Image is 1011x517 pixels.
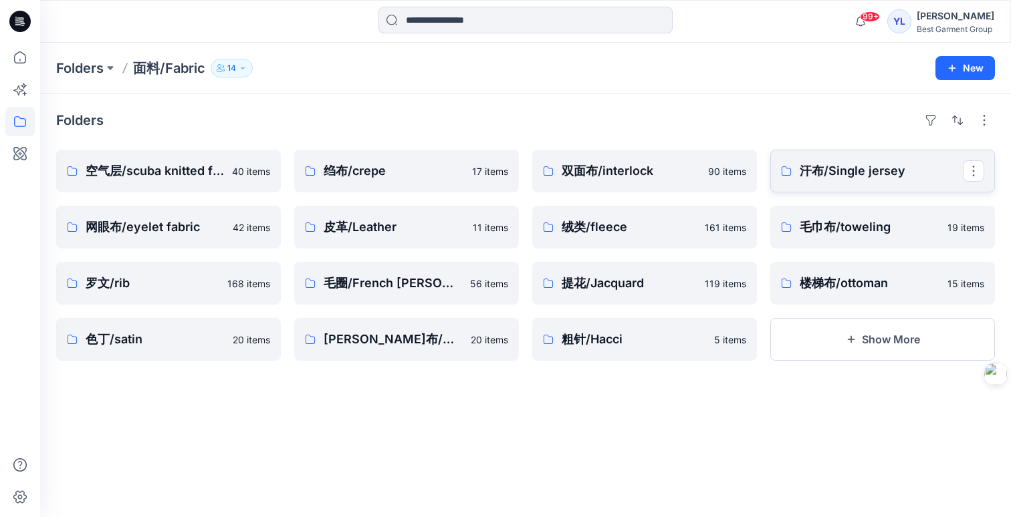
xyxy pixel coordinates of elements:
[714,333,746,347] p: 5 items
[800,274,939,293] p: 楼梯布/ottoman
[86,330,225,349] p: 色丁/satin
[562,162,700,180] p: 双面布/interlock
[56,112,104,128] h4: Folders
[532,318,757,361] a: 粗针/Hacci5 items
[887,9,911,33] div: YL
[471,333,508,347] p: 20 items
[705,220,746,234] p: 161 items
[56,318,281,361] a: 色丁/satin20 items
[470,277,508,291] p: 56 items
[86,218,225,236] p: 网眼布/eyelet fabric
[86,274,219,293] p: 罗文/rib
[233,220,270,234] p: 42 items
[947,277,984,291] p: 15 items
[211,59,253,77] button: 14
[800,162,963,180] p: 汗布/Single jersey
[532,150,757,192] a: 双面布/interlock90 items
[56,59,104,77] a: Folders
[294,262,519,305] a: 毛圈/French [PERSON_NAME]56 items
[294,206,519,248] a: 皮革/Leather11 items
[227,277,270,291] p: 168 items
[294,318,519,361] a: [PERSON_NAME]布/woven fabric20 items
[294,150,519,192] a: 绉布/crepe17 items
[917,8,994,24] div: [PERSON_NAME]
[705,277,746,291] p: 119 items
[917,24,994,34] div: Best Garment Group
[56,206,281,248] a: 网眼布/eyelet fabric42 items
[473,220,508,234] p: 11 items
[324,274,462,293] p: 毛圈/French [PERSON_NAME]
[770,318,995,361] button: Show More
[324,330,463,349] p: [PERSON_NAME]布/woven fabric
[56,150,281,192] a: 空气层/scuba knitted fabric40 items
[56,262,281,305] a: 罗文/rib168 items
[562,218,697,236] p: 绒类/fleece
[472,164,508,178] p: 17 items
[562,330,706,349] p: 粗针/Hacci
[227,61,236,75] p: 14
[562,274,697,293] p: 提花/Jacquard
[770,262,995,305] a: 楼梯布/ottoman15 items
[532,262,757,305] a: 提花/Jacquard119 items
[324,162,464,180] p: 绉布/crepe
[233,333,270,347] p: 20 items
[947,220,984,234] p: 19 items
[86,162,224,180] p: 空气层/scuba knitted fabric
[935,56,995,80] button: New
[708,164,746,178] p: 90 items
[770,206,995,248] a: 毛巾布/toweling19 items
[532,206,757,248] a: 绒类/fleece161 items
[232,164,270,178] p: 40 items
[324,218,465,236] p: 皮革/Leather
[800,218,939,236] p: 毛巾布/toweling
[770,150,995,192] a: 汗布/Single jersey
[133,59,205,77] p: 面料/Fabric
[860,11,880,22] span: 99+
